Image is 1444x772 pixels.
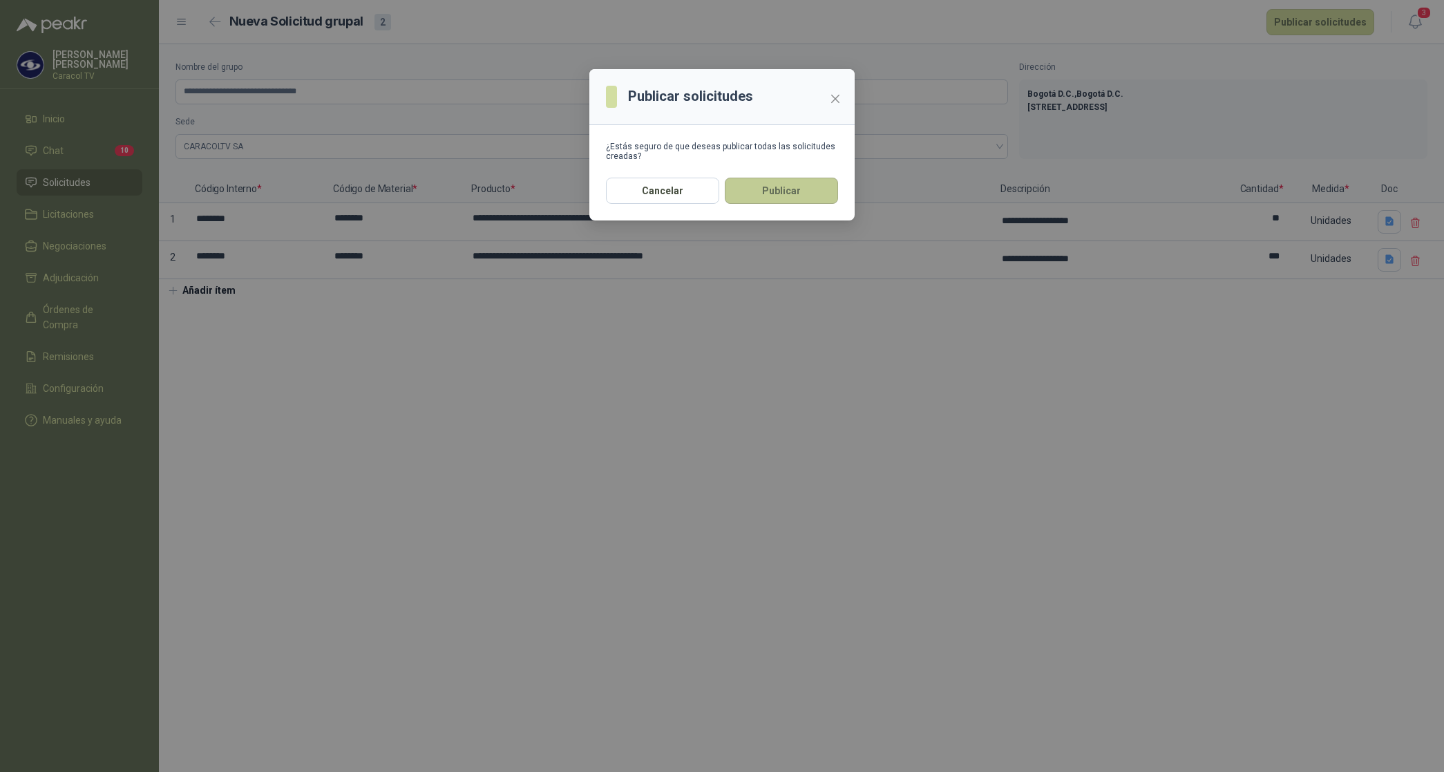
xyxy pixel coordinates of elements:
[628,86,753,107] h3: Publicar solicitudes
[830,93,841,104] span: close
[725,178,838,204] button: Publicar
[606,142,838,161] div: ¿Estás seguro de que deseas publicar todas las solicitudes creadas?
[824,88,846,110] button: Close
[606,178,719,204] button: Cancelar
